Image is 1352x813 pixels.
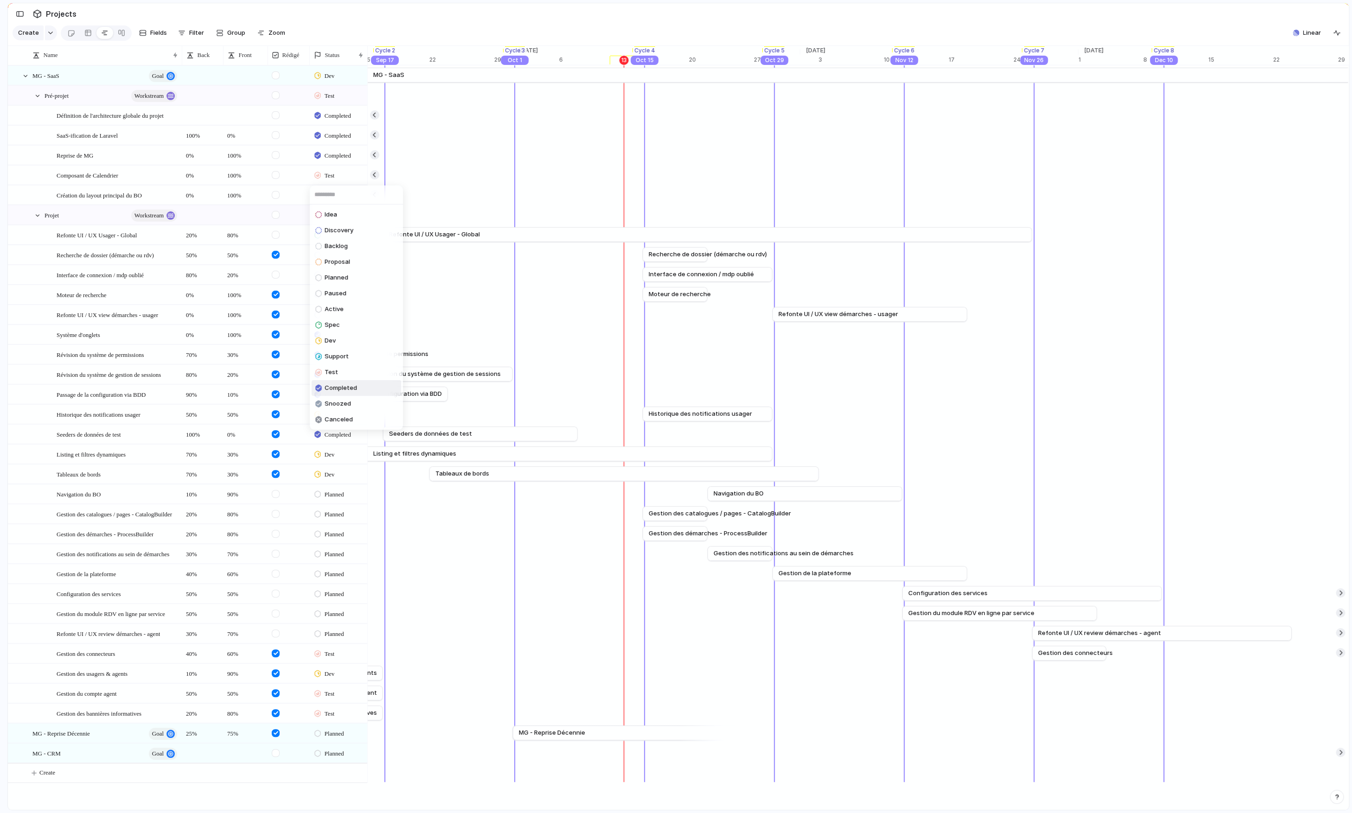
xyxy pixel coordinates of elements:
span: Spec [325,320,340,330]
span: Support [325,352,349,361]
span: Planned [325,273,348,282]
span: Backlog [325,241,348,251]
span: Discovery [325,226,353,235]
span: Test [325,368,338,377]
span: Canceled [325,415,353,424]
span: Dev [325,336,336,345]
span: Active [325,305,344,314]
span: Snoozed [325,399,351,408]
span: Paused [325,289,346,298]
span: Completed [325,383,357,393]
span: Proposal [325,257,350,267]
span: Idea [325,210,337,219]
